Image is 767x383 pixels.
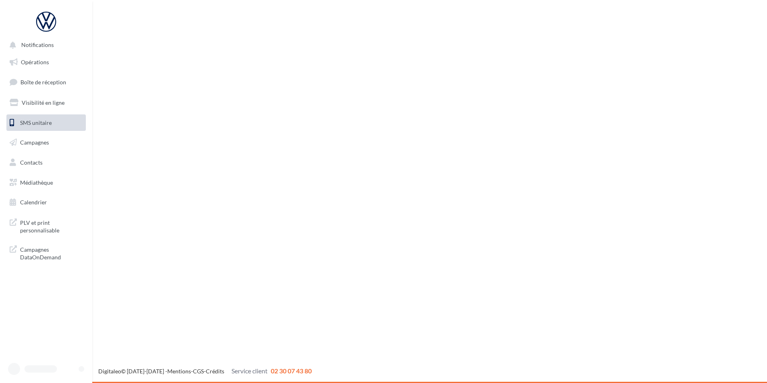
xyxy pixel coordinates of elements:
a: Opérations [5,54,87,71]
a: Médiathèque [5,174,87,191]
span: Calendrier [20,199,47,206]
a: Boîte de réception [5,73,87,91]
span: Médiathèque [20,179,53,186]
span: Visibilité en ligne [22,99,65,106]
a: SMS unitaire [5,114,87,131]
span: © [DATE]-[DATE] - - - [98,368,312,375]
a: CGS [193,368,204,375]
a: Digitaleo [98,368,121,375]
a: Campagnes DataOnDemand [5,241,87,265]
a: PLV et print personnalisable [5,214,87,238]
a: Crédits [206,368,224,375]
span: Service client [231,367,268,375]
span: Opérations [21,59,49,65]
span: Contacts [20,159,43,166]
span: Boîte de réception [20,79,66,86]
span: Notifications [21,42,54,49]
a: Contacts [5,154,87,171]
a: Mentions [167,368,191,375]
a: Campagnes [5,134,87,151]
span: Campagnes [20,139,49,146]
span: PLV et print personnalisable [20,217,83,234]
a: Visibilité en ligne [5,94,87,111]
span: SMS unitaire [20,119,52,126]
span: 02 30 07 43 80 [271,367,312,375]
a: Calendrier [5,194,87,211]
span: Campagnes DataOnDemand [20,244,83,261]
